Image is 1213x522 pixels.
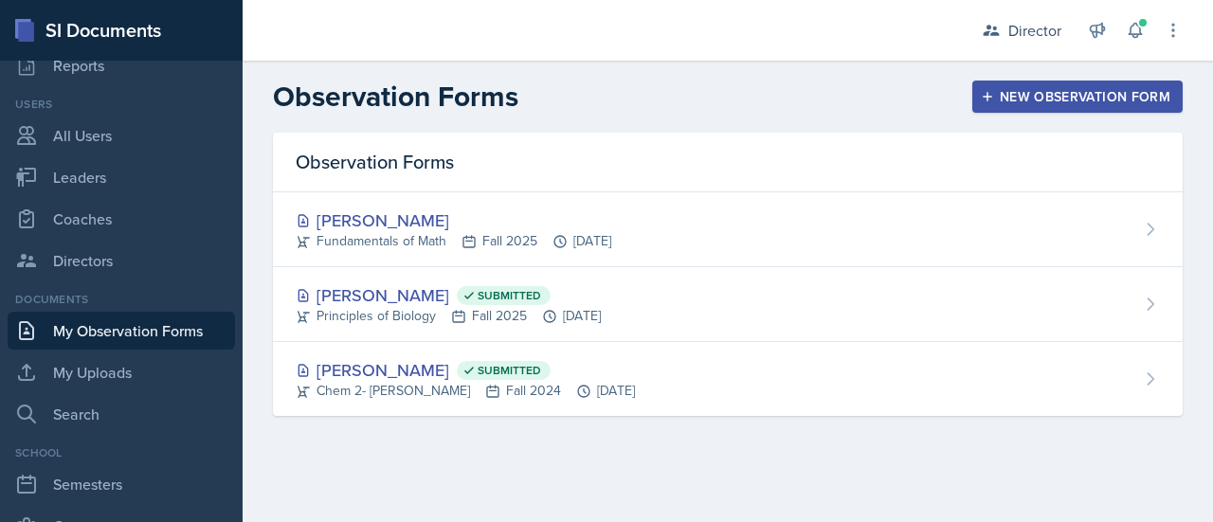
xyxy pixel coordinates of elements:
a: [PERSON_NAME] Submitted Chem 2- [PERSON_NAME]Fall 2024[DATE] [273,342,1183,416]
div: Director [1008,19,1061,42]
a: All Users [8,117,235,154]
div: Fundamentals of Math Fall 2025 [DATE] [296,231,611,251]
div: Principles of Biology Fall 2025 [DATE] [296,306,601,326]
div: [PERSON_NAME] [296,282,601,308]
a: Search [8,395,235,433]
div: Chem 2- [PERSON_NAME] Fall 2024 [DATE] [296,381,635,401]
a: [PERSON_NAME] Submitted Principles of BiologyFall 2025[DATE] [273,267,1183,342]
div: Users [8,96,235,113]
div: [PERSON_NAME] [296,357,635,383]
div: Observation Forms [273,133,1183,192]
a: My Uploads [8,353,235,391]
span: Submitted [478,288,541,303]
button: New Observation Form [972,81,1183,113]
div: New Observation Form [985,89,1170,104]
div: School [8,444,235,461]
a: [PERSON_NAME] Fundamentals of MathFall 2025[DATE] [273,192,1183,267]
a: Directors [8,242,235,279]
a: Leaders [8,158,235,196]
a: Semesters [8,465,235,503]
a: My Observation Forms [8,312,235,350]
a: Reports [8,46,235,84]
span: Submitted [478,363,541,378]
div: [PERSON_NAME] [296,207,611,233]
div: Documents [8,291,235,308]
a: Coaches [8,200,235,238]
h2: Observation Forms [273,80,518,114]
